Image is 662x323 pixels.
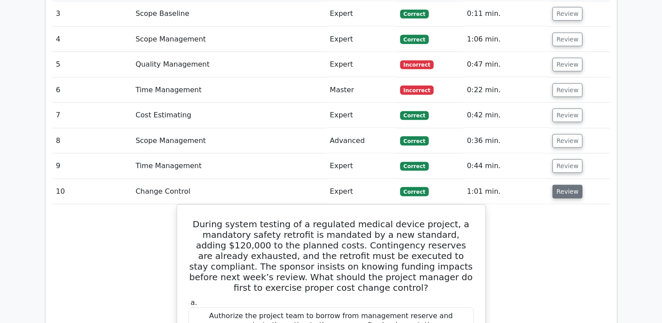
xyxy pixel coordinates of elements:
td: 6 [53,78,132,103]
span: Correct [400,136,429,145]
td: 8 [53,128,132,154]
td: 0:11 min. [463,1,549,26]
button: Review [552,83,583,97]
td: Scope Management [132,27,326,52]
span: Incorrect [400,60,434,69]
td: Expert [326,103,397,128]
td: 0:47 min. [463,52,549,77]
td: 0:42 min. [463,103,549,128]
td: Time Management [132,154,326,179]
td: Change Control [132,179,326,204]
td: 10 [53,179,132,204]
td: 4 [53,27,132,52]
button: Review [552,134,583,148]
span: Correct [400,187,429,196]
td: Expert [326,179,397,204]
td: Advanced [326,128,397,154]
td: Time Management [132,78,326,103]
td: Scope Baseline [132,1,326,26]
td: 0:36 min. [463,128,549,154]
span: Correct [400,35,429,44]
span: Correct [400,162,429,171]
span: Correct [400,111,429,120]
td: Scope Management [132,128,326,154]
td: Master [326,78,397,103]
button: Review [552,33,583,46]
span: Incorrect [400,86,434,94]
button: Review [552,185,583,199]
span: Correct [400,10,429,19]
td: 1:06 min. [463,27,549,52]
td: Quality Management [132,52,326,77]
td: Cost Estimating [132,103,326,128]
button: Review [552,109,583,122]
td: Expert [326,1,397,26]
td: 0:22 min. [463,78,549,103]
td: Expert [326,52,397,77]
h5: During system testing of a regulated medical device project, a mandatory safety retrofit is manda... [188,219,475,293]
button: Review [552,58,583,71]
span: a. [191,298,197,307]
td: Expert [326,27,397,52]
td: 9 [53,154,132,179]
button: Review [552,159,583,173]
button: Review [552,7,583,21]
td: 5 [53,52,132,77]
td: 7 [53,103,132,128]
td: 0:44 min. [463,154,549,179]
td: 1:01 min. [463,179,549,204]
td: Expert [326,154,397,179]
td: 3 [53,1,132,26]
